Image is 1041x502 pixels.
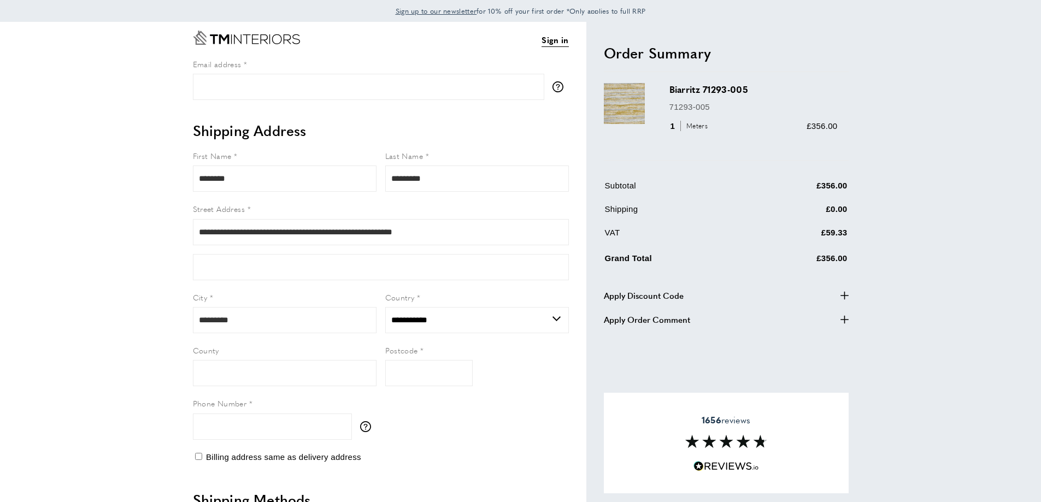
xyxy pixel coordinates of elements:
span: Apply Discount Code [604,289,684,302]
a: Sign in [542,33,568,47]
h2: Order Summary [604,43,849,63]
span: for 10% off your first order *Only applies to full RRP [396,6,646,16]
a: Go to Home page [193,31,300,45]
td: VAT [605,226,751,247]
span: £356.00 [807,121,837,131]
span: Apply Order Comment [604,313,690,326]
td: £356.00 [752,179,848,200]
img: Biarritz 71293-005 [604,83,645,124]
span: reviews [702,415,750,426]
p: 71293-005 [669,101,838,114]
td: £59.33 [752,226,848,247]
button: More information [360,421,377,432]
span: Billing address same as delivery address [206,452,361,462]
img: Reviews.io 5 stars [693,461,759,471]
td: £356.00 [752,250,848,273]
td: £0.00 [752,203,848,224]
span: Phone Number [193,398,247,409]
td: Shipping [605,203,751,224]
span: Email address [193,58,242,69]
span: County [193,345,219,356]
span: Meters [680,121,710,131]
span: Street Address [193,203,245,214]
span: First Name [193,150,232,161]
span: Postcode [385,345,418,356]
input: Billing address same as delivery address [195,453,202,460]
span: Last Name [385,150,424,161]
span: Country [385,292,415,303]
span: Sign up to our newsletter [396,6,477,16]
h3: Biarritz 71293-005 [669,83,838,96]
img: Reviews section [685,435,767,448]
h2: Shipping Address [193,121,569,140]
a: Sign up to our newsletter [396,5,477,16]
div: 1 [669,120,711,133]
td: Subtotal [605,179,751,200]
strong: 1656 [702,414,721,426]
button: More information [552,81,569,92]
span: City [193,292,208,303]
td: Grand Total [605,250,751,273]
